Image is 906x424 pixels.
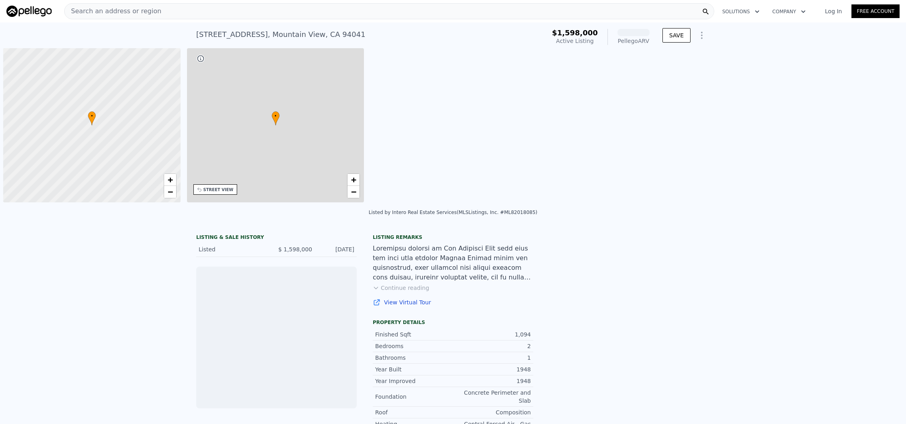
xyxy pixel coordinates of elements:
span: + [351,175,356,185]
div: • [88,111,96,125]
div: Year Improved [375,377,453,385]
div: Property details [373,319,533,326]
div: Year Built [375,365,453,373]
a: Zoom in [347,174,360,186]
span: + [167,175,173,185]
div: [DATE] [319,245,354,253]
div: Roof [375,408,453,416]
span: − [351,187,356,197]
div: Bathrooms [375,354,453,362]
span: − [167,187,173,197]
a: Zoom out [347,186,360,198]
a: Zoom in [164,174,176,186]
div: Listed [199,245,270,253]
div: Listing remarks [373,234,533,241]
button: SAVE [662,28,691,43]
span: Search an address or region [65,6,161,16]
div: Foundation [375,393,453,401]
span: $ 1,598,000 [278,246,312,253]
a: Free Account [851,4,900,18]
div: 1,094 [453,330,531,338]
div: • [272,111,280,125]
div: Bedrooms [375,342,453,350]
div: Pellego ARV [618,37,650,45]
div: 1948 [453,377,531,385]
button: Continue reading [373,284,429,292]
div: 1948 [453,365,531,373]
div: LISTING & SALE HISTORY [196,234,357,242]
span: $1,598,000 [552,29,598,37]
button: Solutions [716,4,766,19]
div: STREET VIEW [203,187,234,193]
span: • [272,112,280,120]
div: Loremipsu dolorsi am Con Adipisci Elit sedd eius tem inci utla etdolor Magnaa Enimad minim ven qu... [373,244,533,282]
div: Concrete Perimeter and Slab [453,389,531,405]
a: Log In [815,7,851,15]
a: Zoom out [164,186,176,198]
img: Pellego [6,6,52,17]
span: Active Listing [556,38,594,44]
button: Company [766,4,812,19]
button: Show Options [694,27,710,43]
div: Composition [453,408,531,416]
a: View Virtual Tour [373,298,533,306]
div: 1 [453,354,531,362]
div: Finished Sqft [375,330,453,338]
div: [STREET_ADDRESS] , Mountain View , CA 94041 [196,29,366,40]
span: • [88,112,96,120]
div: Listed by Intero Real Estate Services (MLSListings, Inc. #ML82018085) [369,210,537,215]
div: 2 [453,342,531,350]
